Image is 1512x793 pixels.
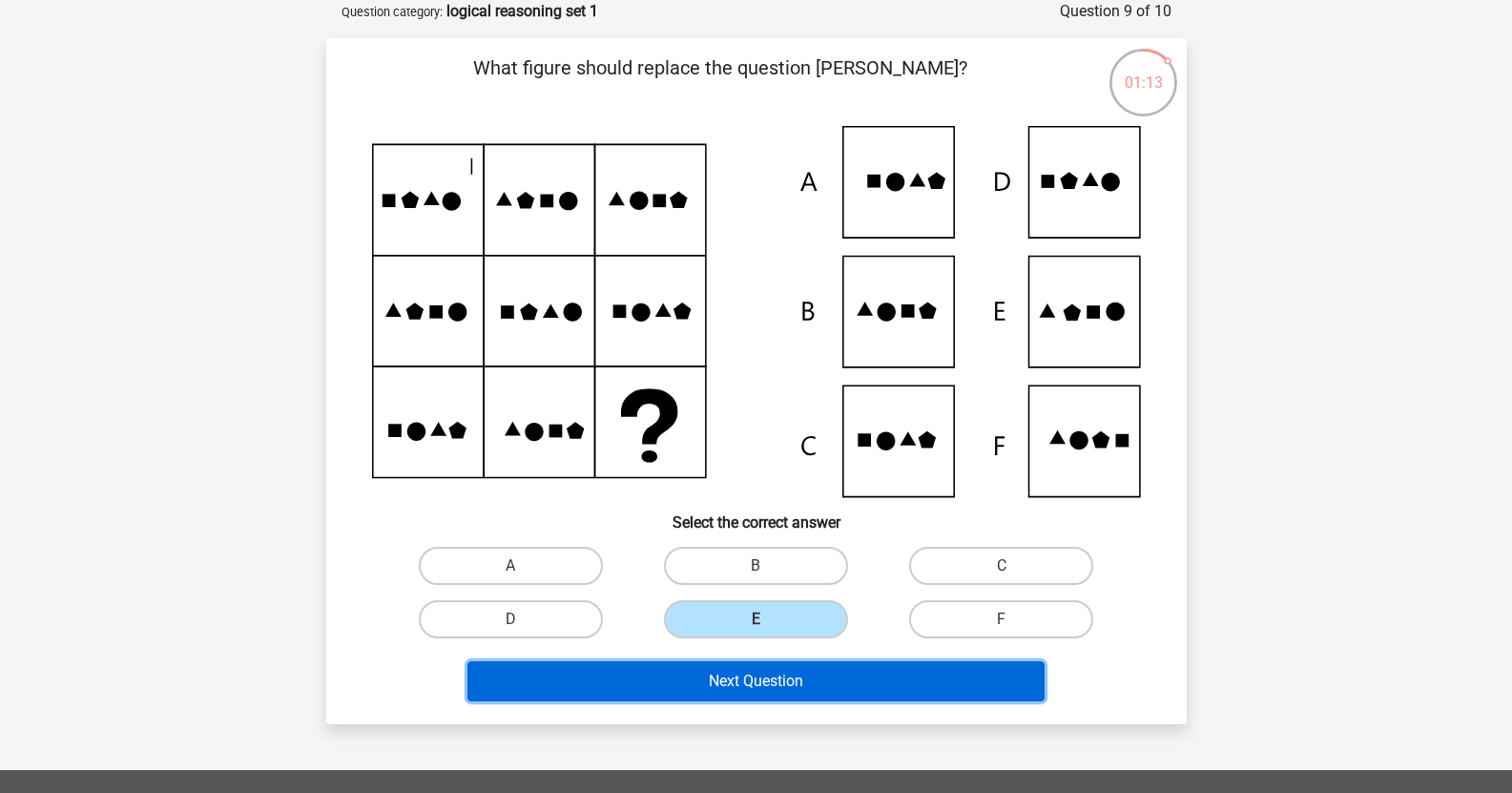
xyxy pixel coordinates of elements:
[419,600,603,638] label: D
[446,2,598,20] strong: logical reasoning set 1
[419,547,603,585] label: A
[357,498,1156,532] h6: Select the correct answer
[909,547,1093,585] label: C
[342,5,443,19] small: Question category:
[357,53,1085,111] p: What figure should replace the question [PERSON_NAME]?
[1108,47,1179,94] div: 01:13
[467,661,1045,701] button: Next Question
[909,600,1093,638] label: F
[664,547,848,585] label: B
[664,600,848,638] label: E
